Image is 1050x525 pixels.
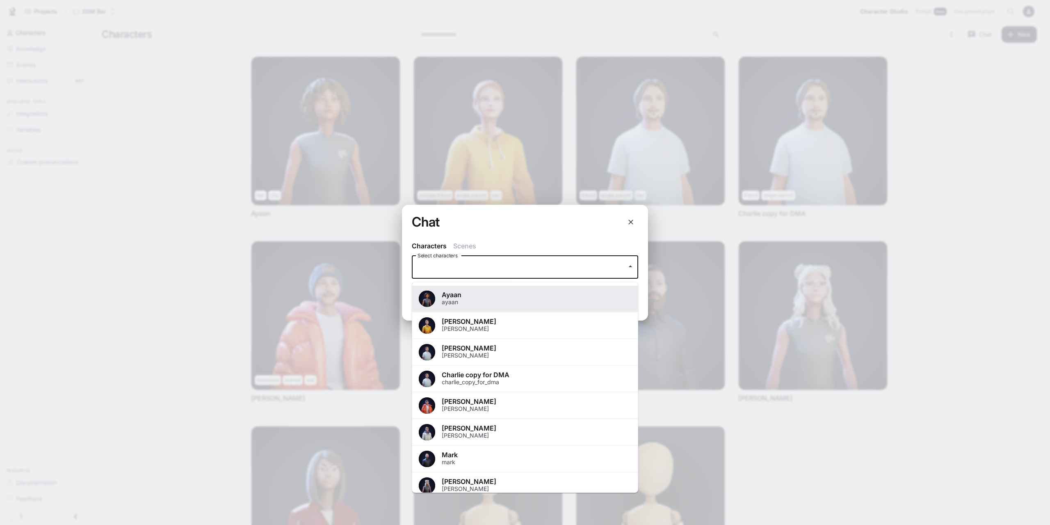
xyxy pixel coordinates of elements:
p: ayaan [442,298,631,306]
div: Avatar image [419,451,435,467]
span: Charlie copy for DMA [442,371,631,378]
h4: Chat [412,216,440,229]
p: [PERSON_NAME] [442,325,631,333]
span: [PERSON_NAME] [442,478,631,485]
button: Open character avatar dialog [419,451,435,467]
div: Avatar image [419,424,435,440]
p: [PERSON_NAME] [442,405,631,413]
p: [PERSON_NAME] [442,485,631,493]
button: Close [625,261,635,271]
div: Avatar image [419,291,435,307]
span: [PERSON_NAME] [442,398,631,405]
button: Open character avatar dialog [419,424,435,440]
span: Mark [442,452,631,458]
button: Open character avatar dialog [419,291,435,307]
button: Open character avatar dialog [419,477,435,494]
p: mark [442,458,631,466]
span: [PERSON_NAME] [442,425,631,431]
div: Avatar image [419,477,435,494]
span: Ayaan [442,291,631,298]
div: Avatar image [419,317,435,334]
p: charlie_copy_for_dma [442,378,631,386]
button: Open character avatar dialog [419,397,435,414]
p: [PERSON_NAME] [442,431,631,440]
button: Open character avatar dialog [419,317,435,334]
p: [PERSON_NAME] [442,351,631,360]
button: Open character avatar dialog [419,344,435,360]
button: Scenes [453,236,490,256]
button: Characters [412,236,453,256]
div: Avatar image [419,344,435,360]
div: Avatar image [419,397,435,414]
label: Select characters [418,252,458,259]
span: [PERSON_NAME] [442,318,631,325]
span: [PERSON_NAME] [442,345,631,351]
div: Avatar image [419,371,435,387]
button: Open character avatar dialog [419,371,435,387]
